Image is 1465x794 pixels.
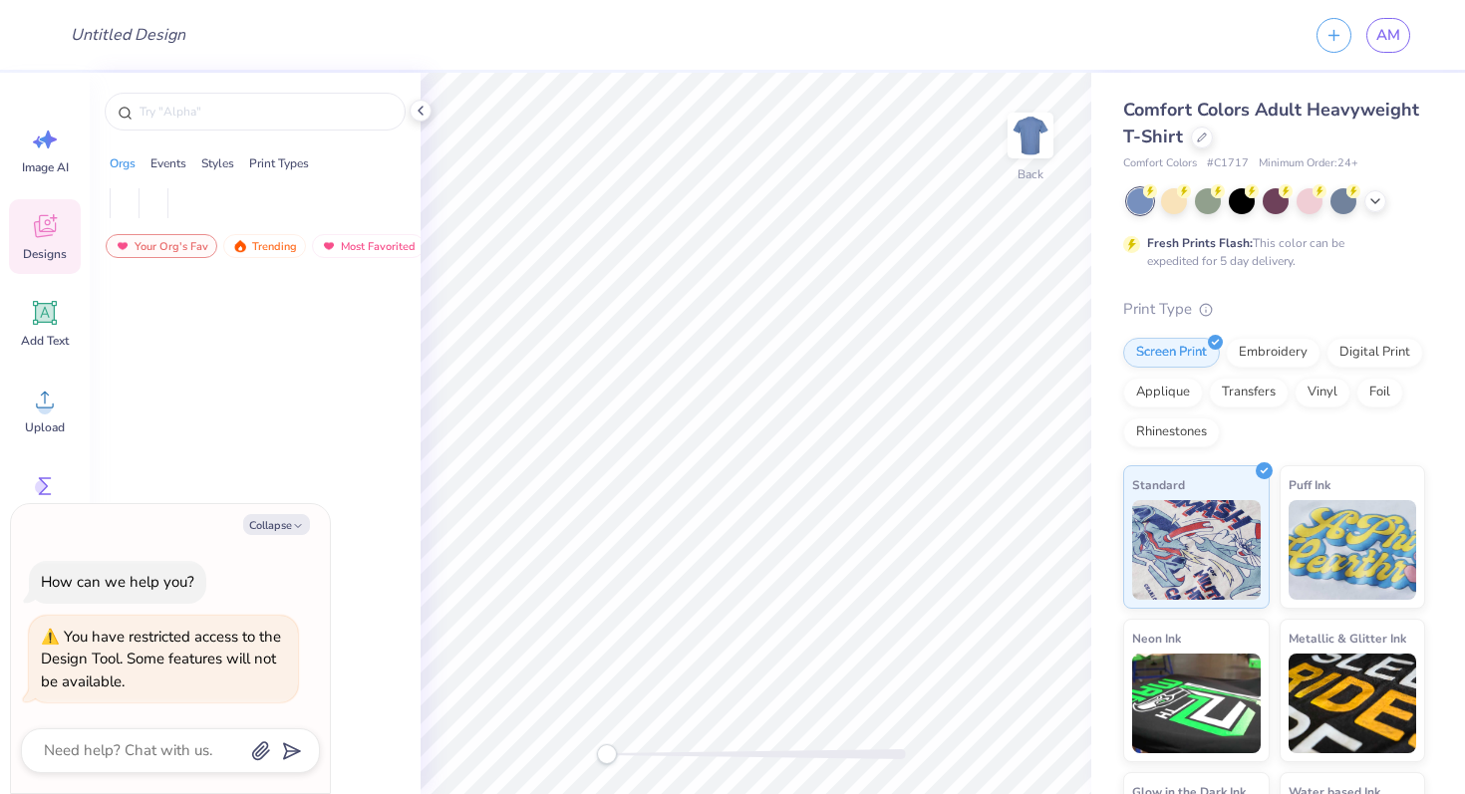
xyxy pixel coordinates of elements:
span: Add Text [21,333,69,349]
img: Back [1011,116,1050,155]
span: Minimum Order: 24 + [1259,155,1358,172]
div: Accessibility label [597,744,617,764]
input: Untitled Design [55,15,201,55]
img: trending.gif [232,239,248,253]
div: Foil [1356,378,1403,407]
span: Comfort Colors [1123,155,1197,172]
img: Neon Ink [1132,654,1261,753]
div: How can we help you? [41,572,194,592]
span: Puff Ink [1289,474,1330,495]
div: Digital Print [1326,338,1423,368]
div: Rhinestones [1123,417,1220,447]
img: most_fav.gif [115,239,131,253]
span: Standard [1132,474,1185,495]
div: Print Types [249,154,309,172]
span: Metallic & Glitter Ink [1289,628,1406,649]
div: Screen Print [1123,338,1220,368]
div: Orgs [110,154,136,172]
span: Image AI [22,159,69,175]
span: # C1717 [1207,155,1249,172]
img: Standard [1132,500,1261,600]
img: Puff Ink [1289,500,1417,600]
div: Back [1018,165,1043,183]
img: most_fav.gif [321,239,337,253]
img: Metallic & Glitter Ink [1289,654,1417,753]
input: Try "Alpha" [138,102,393,122]
div: You have restricted access to the Design Tool. Some features will not be available. [41,627,281,691]
div: Trending [223,234,306,258]
span: AM [1376,24,1400,47]
span: Comfort Colors Adult Heavyweight T-Shirt [1123,98,1419,148]
button: Collapse [243,514,310,535]
span: Designs [23,246,67,262]
div: Most Favorited [312,234,425,258]
div: Your Org's Fav [106,234,217,258]
span: Neon Ink [1132,628,1181,649]
div: Vinyl [1295,378,1350,407]
div: This color can be expedited for 5 day delivery. [1147,234,1392,270]
a: AM [1366,18,1410,53]
strong: Fresh Prints Flash: [1147,235,1253,251]
div: Applique [1123,378,1203,407]
span: Upload [25,419,65,435]
div: Events [150,154,186,172]
div: Styles [201,154,234,172]
div: Transfers [1209,378,1289,407]
div: Embroidery [1226,338,1320,368]
div: Print Type [1123,298,1425,321]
